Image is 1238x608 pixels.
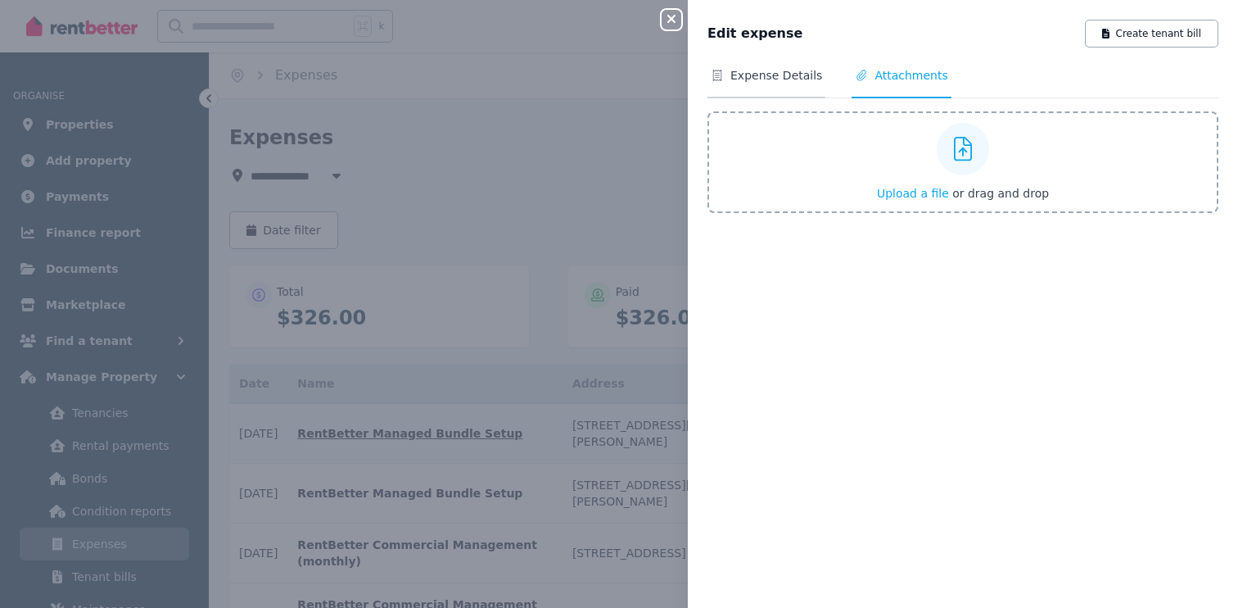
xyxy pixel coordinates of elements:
[874,67,947,84] span: Attachments
[707,67,1218,98] nav: Tabs
[952,187,1049,200] span: or drag and drop
[1085,20,1218,48] button: Create tenant bill
[877,187,949,200] span: Upload a file
[730,67,822,84] span: Expense Details
[707,24,802,43] span: Edit expense
[877,185,1049,202] button: Upload a file or drag and drop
